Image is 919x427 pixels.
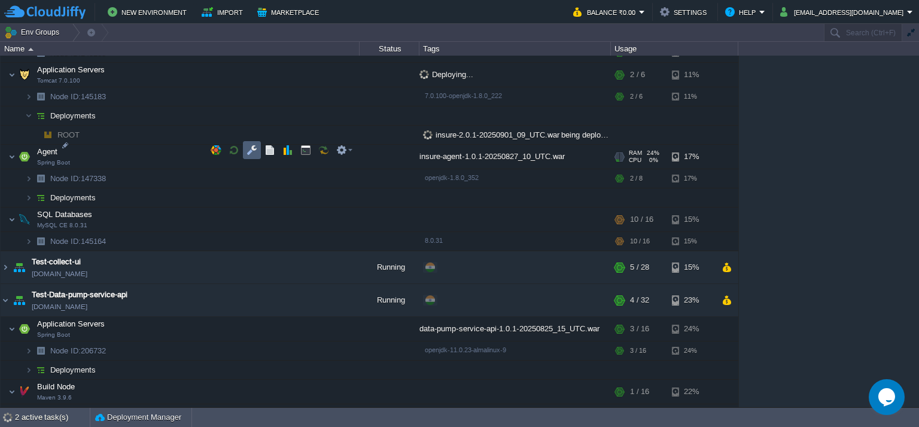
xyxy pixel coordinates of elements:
[660,5,710,19] button: Settings
[11,284,28,316] img: AMDAwAAAACH5BAEAAAAALAAAAAABAAEAAAICRAEAOw==
[573,5,639,19] button: Balance ₹0.00
[672,208,711,231] div: 15%
[425,174,479,181] span: openjdk-1.8.0_352
[672,404,711,423] div: 22%
[49,365,98,375] a: Deployments
[25,404,32,423] img: AMDAwAAAACH5BAEAAAAALAAAAAABAAEAAAICRAEAOw==
[630,380,649,404] div: 1 / 16
[611,42,738,56] div: Usage
[672,169,711,188] div: 17%
[36,65,106,74] a: Application ServersTomcat 7.0.100
[16,63,33,87] img: AMDAwAAAACH5BAEAAAAALAAAAAABAAEAAAICRAEAOw==
[419,145,611,169] div: insure-agent-1.0.1-20250827_10_UTC.war
[36,147,59,156] a: AgentSpring Boot
[672,380,711,404] div: 22%
[36,209,94,219] span: SQL Databases
[646,157,658,164] span: 0%
[202,5,247,19] button: Import
[419,70,473,79] span: Deploying...
[49,91,108,102] a: Node ID:145183
[672,232,711,251] div: 15%
[425,346,506,353] span: openjdk-11.0.23-almalinux-9
[360,42,419,56] div: Status
[37,394,72,401] span: Maven 3.9.6
[50,237,81,246] span: Node ID:
[25,361,32,379] img: AMDAwAAAACH5BAEAAAAALAAAAAABAAEAAAICRAEAOw==
[425,237,443,244] span: 8.0.31
[56,130,81,140] a: ROOT
[1,42,359,56] div: Name
[630,251,649,283] div: 5 / 28
[32,87,49,106] img: AMDAwAAAACH5BAEAAAAALAAAAAABAAEAAAICRAEAOw==
[425,92,502,99] span: 7.0.100-openjdk-1.8.0_222
[25,341,32,360] img: AMDAwAAAACH5BAEAAAAALAAAAAABAAEAAAICRAEAOw==
[257,5,322,19] button: Marketplace
[49,236,108,246] a: Node ID:145164
[25,87,32,106] img: AMDAwAAAACH5BAEAAAAALAAAAAABAAEAAAICRAEAOw==
[49,346,108,356] span: 206732
[423,130,620,139] span: insure-2.0.1-20250901_09_UTC.war being deployed...
[50,92,81,101] span: Node ID:
[28,48,34,51] img: AMDAwAAAACH5BAEAAAAALAAAAAABAAEAAAICRAEAOw==
[8,380,16,404] img: AMDAwAAAACH5BAEAAAAALAAAAAABAAEAAAICRAEAOw==
[25,232,32,251] img: AMDAwAAAACH5BAEAAAAALAAAAAABAAEAAAICRAEAOw==
[8,145,16,169] img: AMDAwAAAACH5BAEAAAAALAAAAAABAAEAAAICRAEAOw==
[32,106,49,125] img: AMDAwAAAACH5BAEAAAAALAAAAAABAAEAAAICRAEAOw==
[1,284,10,316] img: AMDAwAAAACH5BAEAAAAALAAAAAABAAEAAAICRAEAOw==
[37,331,70,338] span: Spring Boot
[25,188,32,207] img: AMDAwAAAACH5BAEAAAAALAAAAAABAAEAAAICRAEAOw==
[37,77,80,84] span: Tomcat 7.0.100
[49,173,108,184] span: 147338
[8,63,16,87] img: AMDAwAAAACH5BAEAAAAALAAAAAABAAEAAAICRAEAOw==
[630,317,649,341] div: 3 / 16
[37,222,87,229] span: MySQL CE 8.0.31
[32,268,87,280] a: [DOMAIN_NAME]
[8,317,16,341] img: AMDAwAAAACH5BAEAAAAALAAAAAABAAEAAAICRAEAOw==
[672,317,711,341] div: 24%
[4,5,86,20] img: CloudJiffy
[630,208,653,231] div: 10 / 16
[672,284,711,316] div: 23%
[16,380,33,404] img: AMDAwAAAACH5BAEAAAAALAAAAAABAAEAAAICRAEAOw==
[49,236,108,246] span: 145164
[8,208,16,231] img: AMDAwAAAACH5BAEAAAAALAAAAAABAAEAAAICRAEAOw==
[50,174,81,183] span: Node ID:
[15,408,90,427] div: 2 active task(s)
[780,5,907,19] button: [EMAIL_ADDRESS][DOMAIN_NAME]
[16,208,33,231] img: AMDAwAAAACH5BAEAAAAALAAAAAABAAEAAAICRAEAOw==
[16,145,33,169] img: AMDAwAAAACH5BAEAAAAALAAAAAABAAEAAAICRAEAOw==
[629,150,642,157] span: RAM
[37,159,70,166] span: Spring Boot
[25,106,32,125] img: AMDAwAAAACH5BAEAAAAALAAAAAABAAEAAAICRAEAOw==
[630,341,646,360] div: 3 / 16
[32,289,127,301] a: Test-Data-pump-service-api
[1,251,10,283] img: AMDAwAAAACH5BAEAAAAALAAAAAABAAEAAAICRAEAOw==
[50,346,81,355] span: Node ID:
[49,111,98,121] span: Deployments
[672,63,711,87] div: 11%
[32,232,49,251] img: AMDAwAAAACH5BAEAAAAALAAAAAABAAEAAAICRAEAOw==
[419,317,611,341] div: data-pump-service-api-1.0.1-20250825_15_UTC.war
[39,126,56,144] img: AMDAwAAAACH5BAEAAAAALAAAAAABAAEAAAICRAEAOw==
[32,188,49,207] img: AMDAwAAAACH5BAEAAAAALAAAAAABAAEAAAICRAEAOw==
[32,256,81,268] a: Test-collect-ui
[95,411,181,423] button: Deployment Manager
[36,382,77,391] a: Build NodeMaven 3.9.6
[32,126,39,144] img: AMDAwAAAACH5BAEAAAAALAAAAAABAAEAAAICRAEAOw==
[672,251,711,283] div: 15%
[630,284,649,316] div: 4 / 32
[108,5,190,19] button: New Environment
[647,150,659,157] span: 24%
[16,317,33,341] img: AMDAwAAAACH5BAEAAAAALAAAAAABAAEAAAICRAEAOw==
[32,341,49,360] img: AMDAwAAAACH5BAEAAAAALAAAAAABAAEAAAICRAEAOw==
[32,301,87,313] a: [DOMAIN_NAME]
[630,63,645,87] div: 2 / 6
[420,42,610,56] div: Tags
[49,91,108,102] span: 145183
[630,404,646,423] div: 1 / 16
[360,284,419,316] div: Running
